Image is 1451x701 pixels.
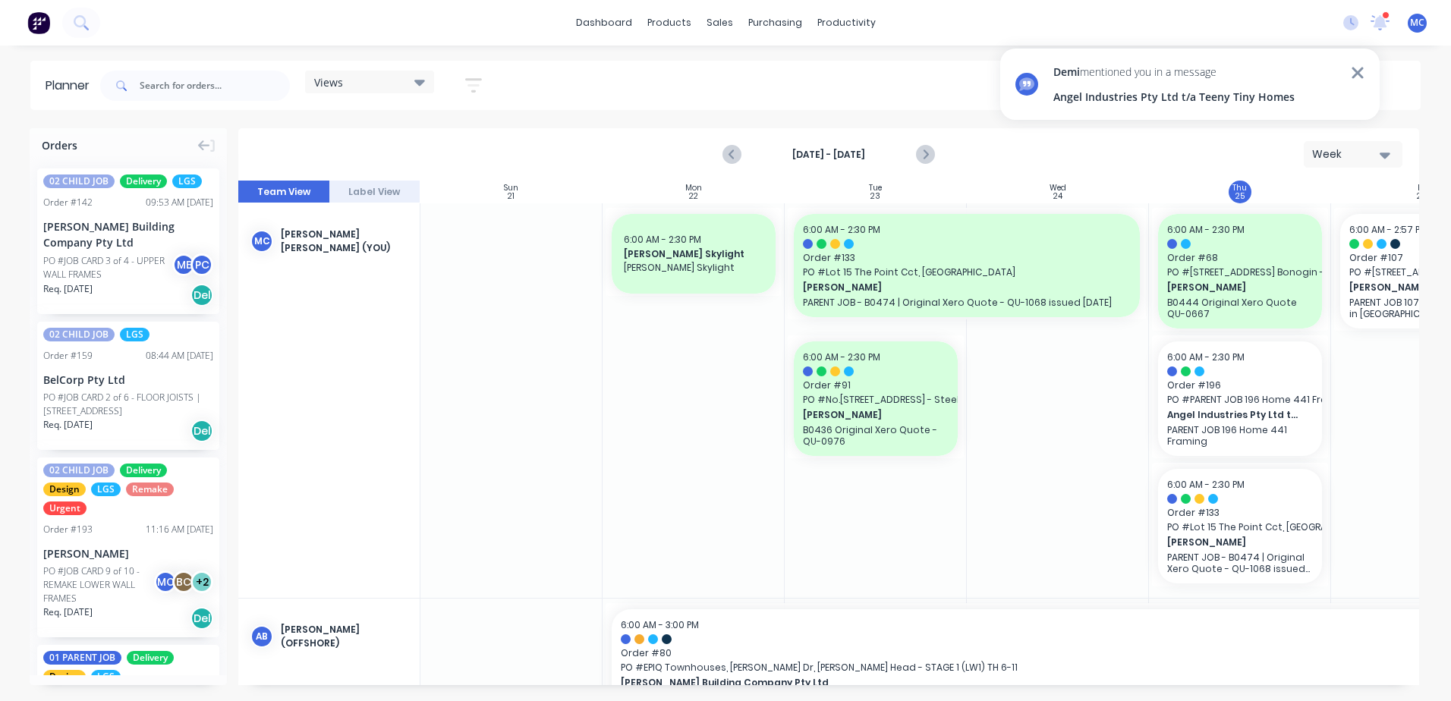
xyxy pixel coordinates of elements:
[250,230,273,253] div: MC
[43,391,213,418] div: PO #JOB CARD 2 of 6 - FLOOR JOISTS | [STREET_ADDRESS]
[685,184,702,193] div: Mon
[1053,89,1295,105] div: Angel Industries Pty Ltd t/a Teeny Tiny Homes
[568,11,640,34] a: dashboard
[190,607,213,630] div: Del
[803,379,949,392] span: Order # 91
[1167,536,1298,549] span: [PERSON_NAME]
[172,174,202,188] span: LGS
[43,282,93,296] span: Req. [DATE]
[190,571,213,593] div: + 2
[699,11,741,34] div: sales
[43,670,86,684] span: Design
[250,625,273,648] div: AB
[27,11,50,34] img: Factory
[43,564,159,605] div: PO #JOB CARD 9 of 10 - REMAKE LOWER WALL FRAMES
[1050,184,1066,193] div: Wed
[1053,193,1062,200] div: 24
[803,393,949,407] span: PO # No.[STREET_ADDRESS] - Steel Framing Design & Supply - Rev 2
[689,193,698,200] div: 22
[1232,184,1247,193] div: Thu
[1312,146,1382,162] div: Week
[803,350,880,363] span: 6:00 AM - 2:30 PM
[146,196,213,209] div: 09:53 AM [DATE]
[640,11,699,34] div: products
[146,349,213,363] div: 08:44 AM [DATE]
[870,193,880,200] div: 23
[810,11,883,34] div: productivity
[43,501,87,515] span: Urgent
[803,424,949,447] p: B0436 Original Xero Quote - QU-0976
[1167,393,1313,407] span: PO # PARENT JOB 196 Home 441 Framing
[172,253,195,276] div: ME
[329,181,420,203] button: Label View
[624,247,763,261] span: [PERSON_NAME] Skylight
[1417,193,1427,200] div: 26
[43,483,86,496] span: Design
[120,174,167,188] span: Delivery
[1167,424,1313,447] p: PARENT JOB 196 Home 441 Framing
[43,254,177,281] div: PO #JOB CARD 3 of 4 - UPPER WALL FRAMES
[1167,266,1313,279] span: PO # [STREET_ADDRESS] Bonogin - LGSF Walls - Rev 2
[281,228,408,255] div: [PERSON_NAME] [PERSON_NAME] (You)
[120,464,167,477] span: Delivery
[753,148,905,162] strong: [DATE] - [DATE]
[803,408,934,422] span: [PERSON_NAME]
[314,74,343,90] span: Views
[1167,281,1298,294] span: [PERSON_NAME]
[1304,141,1402,168] button: Week
[1053,64,1080,79] span: Demi
[43,464,115,477] span: 02 CHILD JOB
[624,233,701,246] span: 6:00 AM - 2:30 PM
[43,174,115,188] span: 02 CHILD JOB
[621,618,699,631] span: 6:00 AM - 3:00 PM
[1167,408,1298,422] span: Angel Industries Pty Ltd t/a Teeny Tiny Homes
[43,196,93,209] div: Order # 142
[43,418,93,432] span: Req. [DATE]
[43,605,93,619] span: Req. [DATE]
[43,651,121,665] span: 01 PARENT JOB
[504,184,518,193] div: Sun
[803,281,1098,294] span: [PERSON_NAME]
[120,328,150,341] span: LGS
[91,483,121,496] span: LGS
[1349,223,1427,236] span: 6:00 AM - 2:57 PM
[43,349,93,363] div: Order # 159
[42,137,77,153] span: Orders
[1167,506,1313,520] span: Order # 133
[154,571,177,593] div: MC
[146,523,213,536] div: 11:16 AM [DATE]
[1167,350,1245,363] span: 6:00 AM - 2:30 PM
[869,184,882,193] div: Tue
[281,623,408,650] div: [PERSON_NAME] (OFFSHORE)
[1167,297,1313,319] p: B0444 Original Xero Quote QU-0667
[1167,478,1245,491] span: 6:00 AM - 2:30 PM
[43,218,213,250] div: [PERSON_NAME] Building Company Pty Ltd
[238,181,329,203] button: Team View
[1053,64,1295,80] div: mentioned you in a message
[91,670,121,684] span: LGS
[1235,193,1245,200] div: 25
[1167,520,1313,534] span: PO # Lot 15 The Point Cct, [GEOGRAPHIC_DATA]
[803,223,880,236] span: 6:00 AM - 2:30 PM
[126,483,174,496] span: Remake
[803,266,1131,279] span: PO # Lot 15 The Point Cct, [GEOGRAPHIC_DATA]
[140,71,290,101] input: Search for orders...
[508,193,515,200] div: 21
[624,261,763,275] span: [PERSON_NAME] Skylight
[43,372,213,388] div: BelCorp Pty Ltd
[127,651,174,665] span: Delivery
[1167,251,1313,265] span: Order # 68
[190,253,213,276] div: PC
[1167,552,1313,574] p: PARENT JOB - B0474 | Original Xero Quote - QU-1068 issued [DATE]
[190,284,213,306] div: Del
[741,11,810,34] div: purchasing
[1167,223,1245,236] span: 6:00 AM - 2:30 PM
[190,420,213,442] div: Del
[46,77,97,95] div: Planner
[1418,184,1427,193] div: Fri
[1410,16,1424,30] span: MC
[803,297,1131,308] p: PARENT JOB - B0474 | Original Xero Quote - QU-1068 issued [DATE]
[172,571,195,593] div: BC
[43,545,213,561] div: [PERSON_NAME]
[1167,379,1313,392] span: Order # 196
